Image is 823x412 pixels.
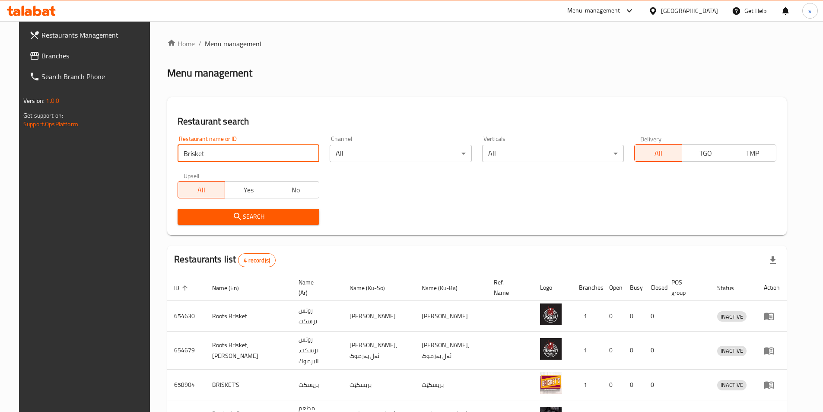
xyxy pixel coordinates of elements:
td: 0 [602,301,623,332]
td: BRISKET'S [205,370,292,400]
a: Home [167,38,195,49]
span: 1.0.0 [46,95,59,106]
span: 4 record(s) [238,256,275,265]
span: POS group [671,277,700,298]
th: Closed [644,275,664,301]
span: Name (Ar) [299,277,332,298]
span: Search [184,211,313,222]
span: Ref. Name [494,277,523,298]
td: 0 [623,332,644,370]
div: Menu [764,345,780,356]
span: Menu management [205,38,262,49]
td: 1 [572,332,602,370]
h2: Restaurants list [174,253,276,267]
img: Roots Brisket [540,303,562,325]
button: TGO [682,144,729,162]
td: بریسکێت [415,370,487,400]
td: [PERSON_NAME]، ئەل یەرموک [415,332,487,370]
span: s [808,6,811,16]
button: Search [178,209,320,225]
span: Get support on: [23,110,63,121]
div: Menu-management [567,6,620,16]
td: 0 [644,332,664,370]
a: Branches [22,45,156,66]
h2: Restaurant search [178,115,776,128]
th: Open [602,275,623,301]
div: Menu [764,311,780,321]
td: 654679 [167,332,205,370]
span: All [638,147,678,160]
td: 0 [602,332,623,370]
span: Name (Ku-So) [350,283,396,293]
div: Total records count [238,253,276,267]
td: بريسكت [292,370,343,400]
div: All [482,145,624,162]
td: Roots Brisket [205,301,292,332]
a: Support.OpsPlatform [23,118,78,130]
h2: Menu management [167,66,252,80]
span: All [181,184,222,196]
span: TMP [733,147,773,160]
button: All [178,181,225,198]
img: Roots Brisket, Al Yarmuk [540,338,562,360]
button: Yes [225,181,272,198]
td: بریسکێت [343,370,415,400]
div: INACTIVE [717,311,747,322]
span: INACTIVE [717,346,747,356]
td: 1 [572,370,602,400]
button: All [634,144,682,162]
button: TMP [729,144,776,162]
td: 0 [623,370,644,400]
div: All [330,145,472,162]
input: Search for restaurant name or ID.. [178,145,320,162]
th: Action [757,275,787,301]
span: Restaurants Management [41,30,149,40]
span: Version: [23,95,44,106]
span: Name (Ku-Ba) [422,283,469,293]
span: Search Branch Phone [41,71,149,82]
td: [PERSON_NAME] [415,301,487,332]
label: Upsell [184,172,200,179]
td: 0 [644,370,664,400]
a: Search Branch Phone [22,66,156,87]
td: 0 [644,301,664,332]
th: Busy [623,275,644,301]
td: روتس برسكت، اليرموك [292,332,343,370]
td: 1 [572,301,602,332]
span: Name (En) [212,283,250,293]
li: / [198,38,201,49]
a: Restaurants Management [22,25,156,45]
button: No [272,181,319,198]
td: Roots Brisket, [PERSON_NAME] [205,332,292,370]
span: TGO [686,147,726,160]
th: Logo [533,275,572,301]
div: Menu [764,380,780,390]
img: BRISKET'S [540,372,562,394]
td: 0 [602,370,623,400]
span: Status [717,283,745,293]
span: No [276,184,316,196]
span: ID [174,283,191,293]
td: 658904 [167,370,205,400]
td: 654630 [167,301,205,332]
span: INACTIVE [717,312,747,322]
div: [GEOGRAPHIC_DATA] [661,6,718,16]
td: [PERSON_NAME]، ئەل یەرموک [343,332,415,370]
div: Export file [763,250,783,271]
span: Yes [229,184,269,196]
td: روتس برسكت [292,301,343,332]
th: Branches [572,275,602,301]
span: Branches [41,51,149,61]
label: Delivery [640,136,662,142]
td: 0 [623,301,644,332]
nav: breadcrumb [167,38,787,49]
td: [PERSON_NAME] [343,301,415,332]
span: INACTIVE [717,380,747,390]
